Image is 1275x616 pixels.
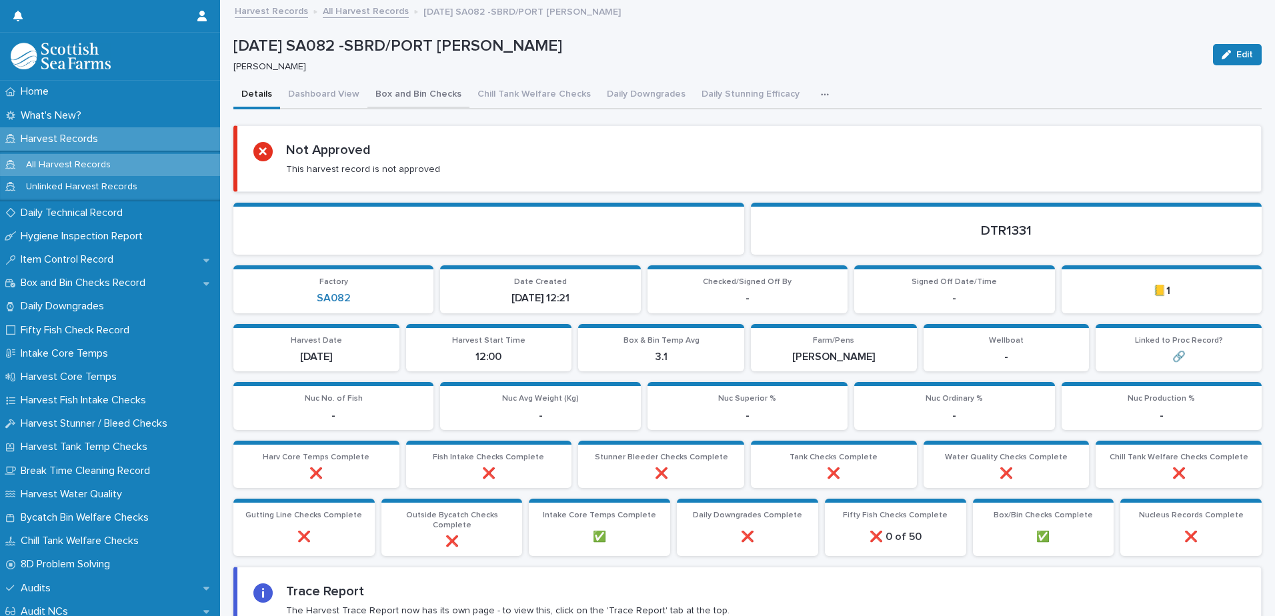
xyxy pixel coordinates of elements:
span: Harvest Date [291,337,342,345]
p: ❌ [1128,531,1254,543]
button: Edit [1213,44,1262,65]
span: Nuc Ordinary % [926,395,983,403]
span: Fish Intake Checks Complete [433,453,544,461]
a: SA082 [317,292,351,305]
p: Harvest Core Temps [15,371,127,383]
span: Tank Checks Complete [790,453,878,461]
span: Nuc Superior % [718,395,776,403]
p: Harvest Stunner / Bleed Checks [15,417,178,430]
p: Fifty Fish Check Record [15,324,140,337]
button: Daily Stunning Efficacy [694,81,808,109]
p: What's New? [15,109,92,122]
button: Box and Bin Checks [367,81,469,109]
a: Harvest Records [235,3,308,18]
span: Edit [1236,50,1253,59]
p: Intake Core Temps [15,347,119,360]
p: [PERSON_NAME] [759,351,909,363]
span: Factory [319,278,348,286]
span: Nucleus Records Complete [1139,511,1244,519]
span: Daily Downgrades Complete [693,511,802,519]
p: 🔗 [1104,351,1254,363]
p: Harvest Water Quality [15,488,133,501]
span: Outside Bycatch Checks Complete [406,511,498,529]
p: 3.1 [586,351,736,363]
p: Home [15,85,59,98]
p: DTR1331 [767,223,1246,239]
p: Harvest Tank Temp Checks [15,441,158,453]
p: ❌ [685,531,810,543]
a: All Harvest Records [323,3,409,18]
p: - [932,351,1082,363]
p: This harvest record is not approved [286,163,440,175]
span: Nuc Avg Weight (Kg) [502,395,579,403]
span: Harv Core Temps Complete [263,453,369,461]
p: Box and Bin Checks Record [15,277,156,289]
p: ❌ [241,467,391,480]
p: - [656,409,840,422]
span: Water Quality Checks Complete [945,453,1068,461]
p: Audits [15,582,61,595]
span: Stunner Bleeder Checks Complete [595,453,728,461]
span: Linked to Proc Record? [1135,337,1223,345]
p: All Harvest Records [15,159,121,171]
button: Details [233,81,280,109]
h2: Trace Report [286,583,364,599]
p: Unlinked Harvest Records [15,181,148,193]
p: Daily Downgrades [15,300,115,313]
p: [DATE] SA082 -SBRD/PORT [PERSON_NAME] [423,3,621,18]
button: Chill Tank Welfare Checks [469,81,599,109]
span: Fifty Fish Checks Complete [843,511,948,519]
p: - [1070,409,1254,422]
span: Harvest Start Time [452,337,525,345]
p: - [862,292,1046,305]
button: Dashboard View [280,81,367,109]
img: mMrefqRFQpe26GRNOUkG [11,43,111,69]
p: - [241,409,425,422]
p: ❌ [759,467,909,480]
span: Farm/Pens [813,337,854,345]
p: Break Time Cleaning Record [15,465,161,477]
p: Chill Tank Welfare Checks [15,535,149,547]
p: [DATE] SA082 -SBRD/PORT [PERSON_NAME] [233,37,1202,56]
p: ❌ [241,531,367,543]
p: Hygiene Inspection Report [15,230,153,243]
p: 12:00 [414,351,564,363]
span: Wellboat [989,337,1024,345]
span: Signed Off Date/Time [912,278,997,286]
span: Date Created [514,278,567,286]
p: ✅ [981,531,1106,543]
p: Item Control Record [15,253,124,266]
span: Box/Bin Checks Complete [994,511,1093,519]
p: Bycatch Bin Welfare Checks [15,511,159,524]
p: - [448,409,632,422]
p: ❌ [1104,467,1254,480]
h2: Not Approved [286,142,371,158]
span: Box & Bin Temp Avg [623,337,700,345]
span: Intake Core Temps Complete [543,511,656,519]
p: Daily Technical Record [15,207,133,219]
span: Nuc No. of Fish [305,395,363,403]
p: - [862,409,1046,422]
p: 8D Problem Solving [15,558,121,571]
p: 📒1 [1070,285,1254,297]
p: ❌ [414,467,564,480]
p: Harvest Records [15,133,109,145]
p: Harvest Fish Intake Checks [15,394,157,407]
p: [DATE] [241,351,391,363]
button: Daily Downgrades [599,81,694,109]
span: Nuc Production % [1128,395,1195,403]
p: [PERSON_NAME] [233,61,1197,73]
p: ❌ 0 of 50 [833,531,958,543]
p: ❌ [586,467,736,480]
span: Gutting Line Checks Complete [245,511,362,519]
span: Checked/Signed Off By [703,278,792,286]
p: ❌ [389,535,515,548]
span: Chill Tank Welfare Checks Complete [1110,453,1248,461]
p: [DATE] 12:21 [448,292,632,305]
p: ❌ [932,467,1082,480]
p: - [656,292,840,305]
p: ✅ [537,531,662,543]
